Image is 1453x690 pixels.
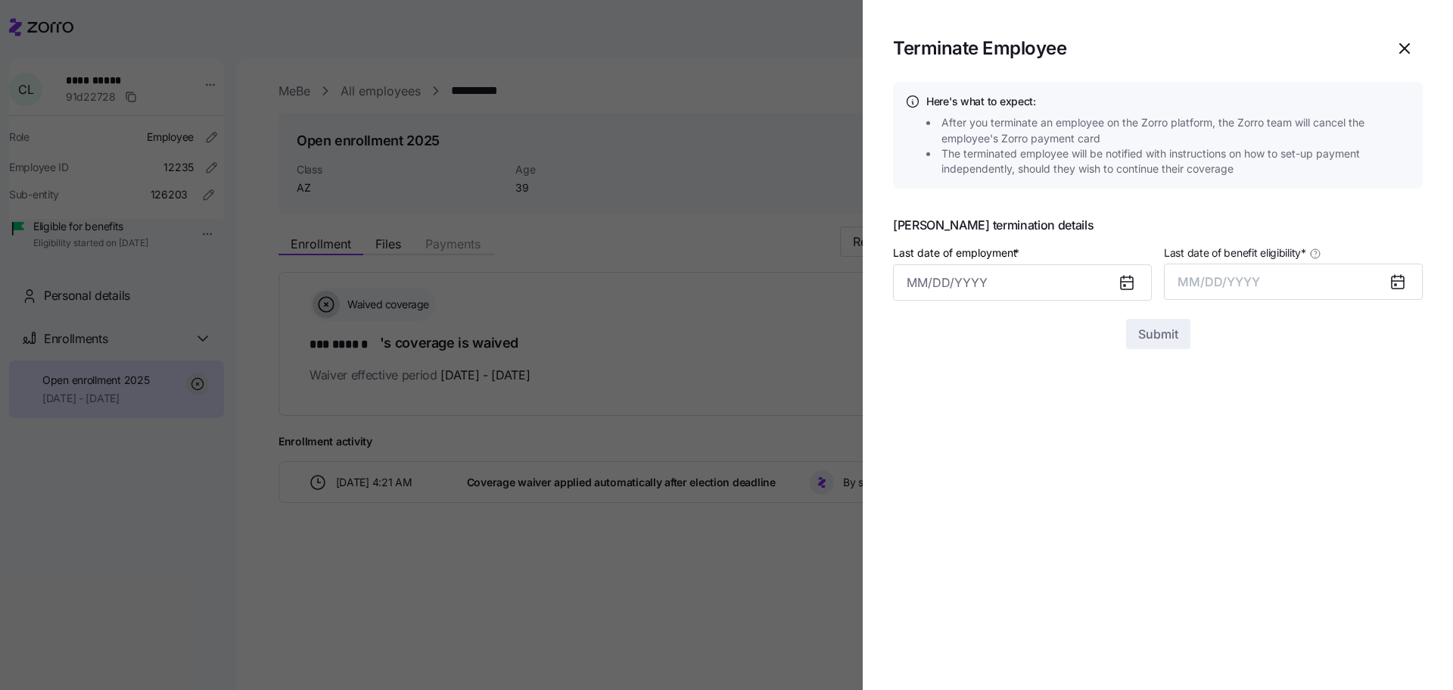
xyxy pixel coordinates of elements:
[1126,319,1190,349] button: Submit
[893,245,1022,261] label: Last date of employment
[941,115,1415,146] span: After you terminate an employee on the Zorro platform, the Zorro team will cancel the employee's ...
[941,146,1415,177] span: The terminated employee will be notified with instructions on how to set-up payment independently...
[893,264,1152,301] input: MM/DD/YYYY
[1138,325,1178,343] span: Submit
[1164,264,1423,300] button: MM/DD/YYYY
[893,36,1374,60] h1: Terminate Employee
[1178,274,1260,289] span: MM/DD/YYYY
[893,219,1423,231] span: [PERSON_NAME] termination details
[1164,245,1306,261] span: Last date of benefit eligibility *
[926,94,1411,109] h4: Here's what to expect:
